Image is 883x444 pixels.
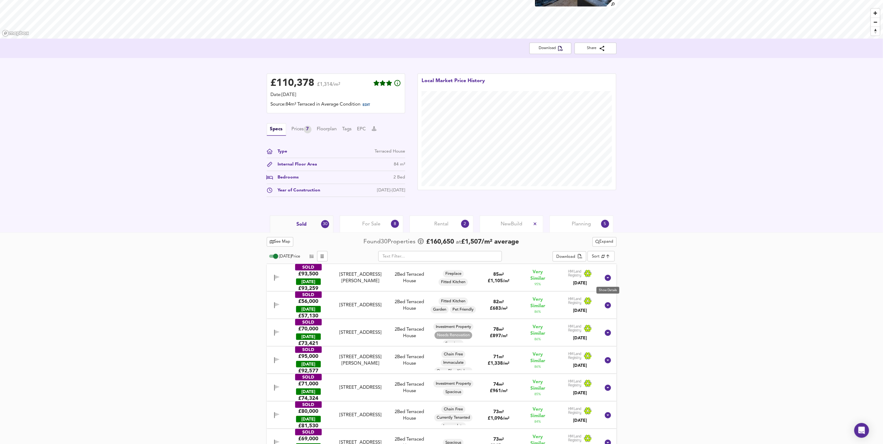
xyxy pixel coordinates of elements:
div: [DATE] [568,280,592,286]
span: Fireplace [443,271,464,277]
div: 7 [304,126,312,133]
div: [DATE] [296,361,321,367]
div: split button [592,237,617,247]
div: Terraced House [375,148,405,155]
div: Internal Floor Area [273,161,317,168]
div: 84 m² [394,161,405,168]
div: Source: 84m² Terraced in Average Condition [271,101,401,109]
div: Fitted Kitchen [439,279,468,286]
span: Pet Friendly [450,307,476,312]
div: £93,500 [298,270,318,277]
button: Prices7 [292,126,312,133]
div: split button [553,251,586,262]
div: 2 [461,220,469,228]
div: 2 Bed Terraced House [389,381,430,395]
span: New Build [501,221,522,228]
span: £ 74,324 [298,395,318,402]
div: [DATE] [568,362,592,369]
span: Very Similar [525,296,551,309]
svg: Show Details [604,412,612,419]
button: Zoom out [871,18,880,27]
div: SOLD£95,000 [DATE]£92,577[STREET_ADDRESS][PERSON_NAME]2Bed Terraced HouseChain FreeImmaculateOpen... [267,346,617,374]
div: Sort [588,251,614,262]
span: EDIT [363,103,370,107]
div: Open Intercom Messenger [854,423,869,438]
div: Open Plan Kitchen [434,367,473,375]
div: [DATE] [296,388,321,395]
button: Zoom in [871,9,880,18]
span: 85 [494,272,499,277]
span: £ 961 [490,389,507,393]
span: Reset bearing to north [871,27,880,36]
img: Land Registry [568,407,592,415]
span: Immaculate [441,360,466,366]
div: 2 Bed Terraced House [389,354,430,367]
span: £ 1,105 [488,279,510,283]
span: Investment Property [433,324,473,330]
span: Planning [572,221,591,228]
div: Immaculate [441,359,466,367]
span: 78 [494,327,499,332]
div: Fireplace [443,270,464,278]
div: SOLD [295,346,322,353]
div: [STREET_ADDRESS] [334,329,387,336]
span: at [456,239,461,245]
span: Spacious [443,389,464,395]
div: 2 Bed Terraced House [389,271,430,285]
span: £ 1,507 / m² average [461,239,519,245]
button: Download [553,251,586,262]
span: Garden [431,307,449,312]
span: £ 93,259 [298,285,318,292]
span: m² [499,300,504,304]
span: 85 % [535,392,541,397]
div: [DATE] [568,308,592,314]
span: 86 % [535,337,541,342]
span: Rental [435,221,449,228]
span: m² [499,438,504,442]
span: / m² [503,417,510,421]
span: m² [499,328,504,332]
div: Sort [592,253,600,259]
img: Land Registry [568,352,592,360]
img: Land Registry [568,434,592,442]
img: Land Registry [568,297,592,305]
span: 73 [494,410,499,414]
div: [DATE] [296,333,321,340]
div: [DATE]-[DATE] [377,187,405,194]
div: [DATE] [568,335,592,341]
span: See Map [270,238,291,245]
div: Pet Friendly [450,306,476,313]
span: Very Similar [525,324,551,337]
div: £ 110,378 [271,79,315,88]
div: £69,000 [298,435,318,442]
div: 8 [391,220,399,228]
div: [DATE] [296,306,321,312]
div: Chain Free [441,406,465,413]
span: Needs Renovation [435,333,472,338]
svg: Show Details [604,302,612,309]
div: 2 Bed Terraced House [389,299,430,312]
span: 74 [494,382,499,387]
span: Chain Free [441,407,465,412]
span: / m² [503,279,510,283]
div: Garden [431,306,449,313]
img: Land Registry [568,270,592,278]
div: Needs Renovation [435,332,472,339]
svg: Show Details [604,384,612,392]
span: Very Similar [525,379,551,392]
div: Prices [292,126,312,133]
div: 30 [321,220,329,228]
div: [DATE] [296,416,321,422]
div: Year of Construction [273,187,321,194]
span: Very Similar [525,406,551,419]
div: SOLD [295,291,322,298]
div: Date: [DATE] [271,92,401,98]
span: £ 1,338 [488,361,510,366]
div: Investment Property [433,323,473,331]
span: £ 73,421 [298,340,318,347]
div: [STREET_ADDRESS] [334,302,387,308]
span: £ 81,530 [298,422,318,429]
button: Share [575,43,617,54]
span: 73 [494,437,499,442]
span: 86 % [535,309,541,314]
